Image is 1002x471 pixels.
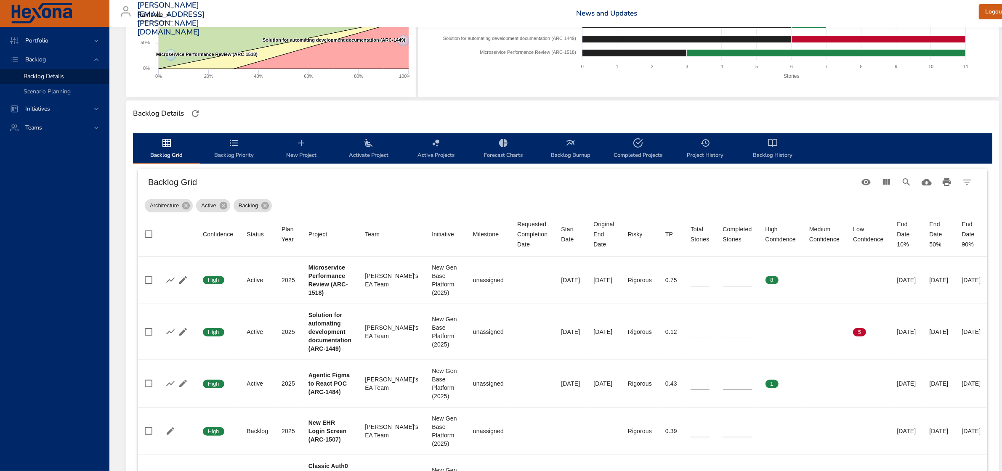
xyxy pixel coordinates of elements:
div: 0.39 [665,427,677,435]
div: Table Toolbar [138,169,987,196]
button: Download CSV [917,172,937,192]
div: [DATE] [962,276,981,284]
div: backlog-tab [133,133,992,164]
span: Activate Project [340,138,397,160]
span: Total Stories [691,224,710,244]
span: Backlog Priority [205,138,263,160]
text: 2 [651,64,653,69]
div: End Date 90% [962,219,981,249]
b: New EHR Login Screen (ARC-1507) [308,419,346,443]
div: Initiative [432,229,454,239]
span: 0 [809,380,822,388]
text: Solution for automating development documentation (ARC-1449) [443,36,576,41]
span: Status [247,229,268,239]
text: 0% [143,66,150,71]
span: 8 [765,276,779,284]
h6: Backlog Grid [148,175,856,189]
div: Sort [809,224,840,244]
div: Sort [561,224,580,244]
span: High [203,380,224,388]
div: [PERSON_NAME]'s EA Team [365,423,418,439]
span: Scenario Planning [24,87,71,95]
div: Plan Year [282,224,295,244]
button: Show Burnup [164,377,177,390]
span: Initiatives [19,105,57,113]
div: New Gen Base Platform (2025) [432,315,460,349]
span: Requested Completion Date [517,219,548,249]
span: Active Projects [407,138,465,160]
div: Sort [247,229,264,239]
text: 80% [354,74,363,79]
span: Backlog Grid [138,138,195,160]
div: Active [196,199,230,212]
div: unassigned [473,379,504,388]
span: Backlog History [744,138,801,160]
div: End Date 10% [897,219,916,249]
button: Search [896,172,917,192]
div: [DATE] [897,427,916,435]
span: 0 [809,276,822,284]
div: [DATE] [593,328,614,336]
b: Microservice Performance Review (ARC-1518) [308,264,348,296]
button: Edit Project Details [164,425,177,437]
span: Backlog Burnup [542,138,599,160]
span: Completed Projects [609,138,667,160]
div: [DATE] [962,427,981,435]
div: [DATE] [897,328,916,336]
div: New Gen Base Platform (2025) [432,367,460,400]
div: 2025 [282,427,295,435]
text: 6 [790,64,793,69]
span: Team [365,229,418,239]
div: Sort [365,229,380,239]
div: Backlog [247,427,268,435]
div: Active [247,328,268,336]
div: 0.43 [665,379,677,388]
span: Active [196,201,221,210]
span: 0 [809,328,822,336]
div: Completed Stories [723,224,752,244]
div: 2025 [282,379,295,388]
div: Confidence [203,229,233,239]
span: Initiative [432,229,460,239]
div: [DATE] [962,379,981,388]
text: 0 [581,64,584,69]
div: Rigorous [628,276,652,284]
div: Backlog [234,199,272,212]
text: 50% [141,40,150,45]
span: Architecture [145,201,184,210]
div: [DATE] [593,276,614,284]
span: 5 [853,328,866,336]
text: 3 [686,64,688,69]
text: Stories [784,73,799,79]
div: Sort [308,229,327,239]
span: High [203,328,224,336]
span: Project [308,229,351,239]
button: Filter Table [957,172,977,192]
div: Status [247,229,264,239]
span: Backlog Details [24,72,64,80]
div: [DATE] [930,328,949,336]
text: 8 [860,64,862,69]
button: Edit Project Details [177,274,189,286]
div: 2025 [282,328,295,336]
img: Hexona [10,3,73,24]
span: Portfolio [19,37,55,45]
div: [DATE] [561,379,580,388]
div: Sort [517,219,548,249]
div: Medium Confidence [809,224,840,244]
text: 100% [399,74,411,79]
text: 4 [720,64,723,69]
div: Sort [628,229,643,239]
div: High Confidence [765,224,796,244]
span: High [203,276,224,284]
text: 9 [895,64,897,69]
div: New Gen Base Platform (2025) [432,414,460,448]
div: Sort [473,229,499,239]
div: [DATE] [593,379,614,388]
text: 1 [616,64,619,69]
div: Original End Date [593,219,614,249]
text: 0% [155,74,162,79]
